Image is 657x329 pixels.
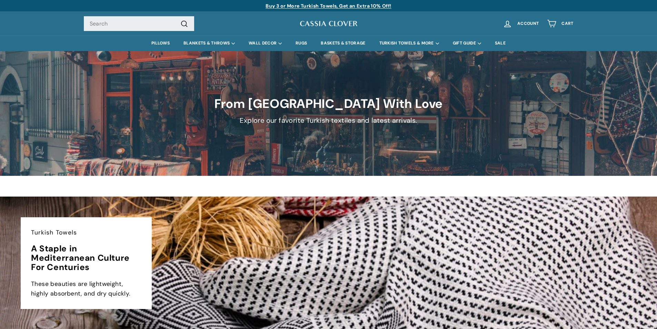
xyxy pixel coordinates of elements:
input: Search [84,16,194,31]
summary: GIFT GUIDE [446,36,488,51]
summary: WALL DECOR [242,36,289,51]
a: PILLOWS [145,36,177,51]
p: Turkish Towels [31,228,141,237]
a: Account [499,13,543,34]
a: RUGS [289,36,314,51]
a: Cart [543,13,577,34]
summary: TURKISH TOWELS & MORE [372,36,446,51]
div: Explore our favorite Turkish textiles and latest arrivals. [46,115,611,126]
summary: BLANKETS & THROWS [177,36,242,51]
a: BASKETS & STORAGE [314,36,372,51]
a: SALE [488,36,512,51]
p: These beauties are lightweight, highly absorbent, and dry quickly. [31,279,141,298]
span: Account [517,21,539,26]
p: A Staple in Mediterranean Culture For Centuries [31,244,141,272]
div: Primary [70,36,587,51]
a: Buy 3 or More Turkish Towels, Get an Extra 10% Off! [266,3,391,9]
span: Cart [561,21,573,26]
h2: From [GEOGRAPHIC_DATA] With Love [46,97,611,111]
